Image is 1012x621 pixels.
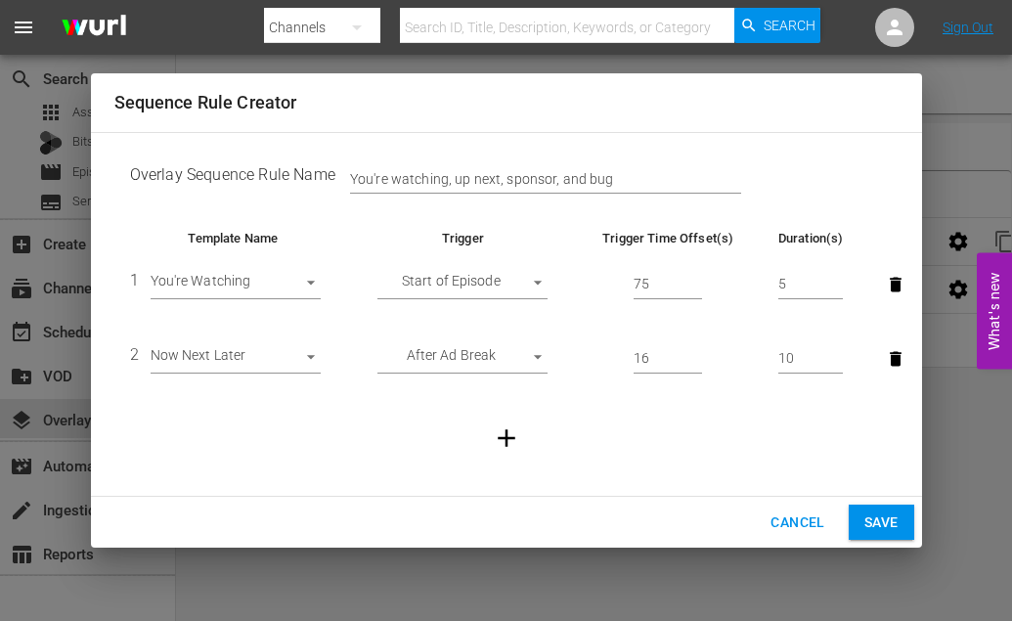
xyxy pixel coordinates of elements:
button: Open Feedback Widget [977,252,1012,369]
span: 1 [130,271,139,289]
th: Template Name [114,229,353,247]
th: Trigger Time Offset(s) [574,229,763,247]
th: Trigger [352,229,573,247]
th: Duration(s) [763,229,859,247]
div: After Ad Break [377,344,548,374]
a: Sign Out [943,20,993,35]
h2: Sequence Rule Creator [114,89,899,117]
button: Save [849,505,914,541]
span: Cancel [770,510,824,535]
span: menu [12,16,35,39]
div: You're Watching [151,270,321,299]
span: Search [764,8,815,43]
span: 2 [130,345,139,364]
img: ans4CAIJ8jUAAAAAAAAAAAAAAAAAAAAAAAAgQb4GAAAAAAAAAAAAAAAAAAAAAAAAJMjXAAAAAAAAAAAAAAAAAAAAAAAAgAT5G... [47,5,141,51]
button: Cancel [755,505,840,541]
span: Add Template Trigger [480,427,533,446]
span: Save [864,510,899,535]
div: Start of Episode [377,270,548,299]
div: Now Next Later [151,344,321,374]
td: Overlay Sequence Rule Name [114,149,899,209]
